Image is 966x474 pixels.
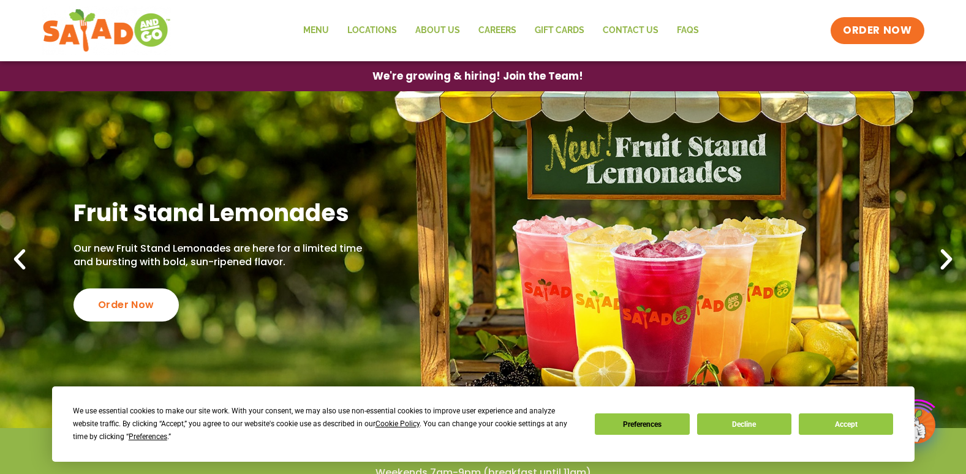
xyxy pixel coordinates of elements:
[469,17,526,45] a: Careers
[294,17,708,45] nav: Menu
[42,6,172,55] img: new-SAG-logo-768×292
[354,62,602,91] a: We're growing & hiring! Join the Team!
[526,17,594,45] a: GIFT CARDS
[595,413,689,435] button: Preferences
[594,17,668,45] a: Contact Us
[372,71,583,81] span: We're growing & hiring! Join the Team!
[74,242,368,269] p: Our new Fruit Stand Lemonades are here for a limited time and bursting with bold, sun-ripened fla...
[406,17,469,45] a: About Us
[338,17,406,45] a: Locations
[799,413,893,435] button: Accept
[74,288,179,322] div: Order Now
[74,198,368,228] h2: Fruit Stand Lemonades
[831,17,924,44] a: ORDER NOW
[843,23,911,38] span: ORDER NOW
[25,446,941,460] h4: Weekdays 6:30am-9pm (breakfast until 10:30am)
[697,413,791,435] button: Decline
[129,432,167,441] span: Preferences
[52,386,915,462] div: Cookie Consent Prompt
[294,17,338,45] a: Menu
[375,419,420,428] span: Cookie Policy
[933,246,960,273] div: Next slide
[73,405,580,443] div: We use essential cookies to make our site work. With your consent, we may also use non-essential ...
[6,246,33,273] div: Previous slide
[668,17,708,45] a: FAQs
